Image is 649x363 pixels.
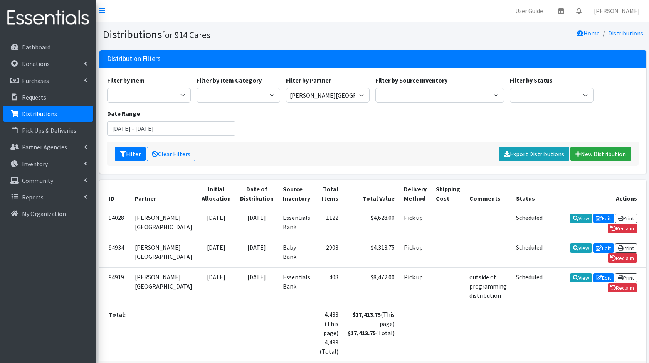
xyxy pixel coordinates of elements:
label: Filter by Item [107,76,145,85]
td: 408 [315,268,343,305]
td: (This page) (Total) [343,305,399,361]
a: My Organization [3,206,93,221]
th: Source Inventory [278,180,315,208]
a: New Distribution [570,147,631,161]
label: Filter by Partner [286,76,331,85]
th: Status [511,180,547,208]
a: View [570,273,592,282]
th: Date of Distribution [235,180,278,208]
a: View [570,214,592,223]
a: Print [615,273,637,282]
a: Home [577,29,600,37]
a: Distributions [608,29,643,37]
a: Print [615,214,637,223]
small: for 914 Cares [162,29,210,41]
a: Edit [593,273,614,282]
p: Distributions [22,110,57,118]
p: My Organization [22,210,66,218]
a: Community [3,173,93,188]
label: Date Range [107,109,140,118]
td: [DATE] [197,238,235,267]
th: Total Value [343,180,399,208]
td: 94028 [99,208,130,238]
strong: Total: [109,311,126,318]
td: [DATE] [235,238,278,267]
p: Inventory [22,160,48,168]
td: Pick up [399,208,431,238]
a: View [570,243,592,253]
td: [PERSON_NAME][GEOGRAPHIC_DATA] [130,238,197,267]
a: Inventory [3,156,93,172]
td: [PERSON_NAME][GEOGRAPHIC_DATA] [130,208,197,238]
td: Pick up [399,268,431,305]
td: Essentials Bank [278,208,315,238]
td: [PERSON_NAME][GEOGRAPHIC_DATA] [130,268,197,305]
td: [DATE] [235,268,278,305]
td: Essentials Bank [278,268,315,305]
label: Filter by Item Category [197,76,262,85]
p: Partner Agencies [22,143,67,151]
a: [PERSON_NAME] [588,3,646,19]
a: Requests [3,89,93,105]
a: Dashboard [3,39,93,55]
td: $4,628.00 [343,208,399,238]
th: Delivery Method [399,180,431,208]
td: Baby Bank [278,238,315,267]
p: Requests [22,93,46,101]
td: Scheduled [511,268,547,305]
a: Donations [3,56,93,71]
a: Distributions [3,106,93,122]
p: Purchases [22,77,49,84]
p: Donations [22,60,50,68]
p: Dashboard [22,43,50,51]
strong: $17,413.75 [353,311,381,318]
a: Reports [3,189,93,205]
th: Total Items [315,180,343,208]
a: Print [615,243,637,253]
td: 94919 [99,268,130,305]
th: Actions [547,180,646,208]
a: Reclaim [608,224,637,233]
td: $8,472.00 [343,268,399,305]
th: Initial Allocation [197,180,235,208]
a: Partner Agencies [3,139,93,155]
p: Community [22,177,53,184]
td: [DATE] [197,208,235,238]
h3: Distribution Filters [107,55,161,63]
label: Filter by Status [510,76,553,85]
td: 4,433 (This page) 4,433 (Total) [315,305,343,361]
p: Pick Ups & Deliveries [22,127,76,134]
td: 94934 [99,238,130,267]
td: 1122 [315,208,343,238]
a: Edit [593,243,614,253]
img: HumanEssentials [3,5,93,31]
td: Scheduled [511,208,547,238]
label: Filter by Source Inventory [375,76,447,85]
td: 2903 [315,238,343,267]
th: Shipping Cost [431,180,465,208]
a: Reclaim [608,253,637,263]
a: Reclaim [608,283,637,292]
td: [DATE] [197,268,235,305]
td: outside of programming distribution [465,268,511,305]
th: Comments [465,180,511,208]
a: Clear Filters [147,147,195,161]
td: Pick up [399,238,431,267]
p: Reports [22,193,44,201]
strong: $17,413.75 [348,329,376,337]
a: Export Distributions [499,147,569,161]
th: Partner [130,180,197,208]
a: Edit [593,214,614,223]
td: $4,313.75 [343,238,399,267]
td: [DATE] [235,208,278,238]
a: Pick Ups & Deliveries [3,123,93,138]
h1: Distributions [103,28,370,41]
td: Scheduled [511,238,547,267]
th: ID [99,180,130,208]
input: January 1, 2011 - December 31, 2011 [107,121,236,136]
a: User Guide [509,3,549,19]
a: Purchases [3,73,93,88]
button: Filter [115,147,146,161]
